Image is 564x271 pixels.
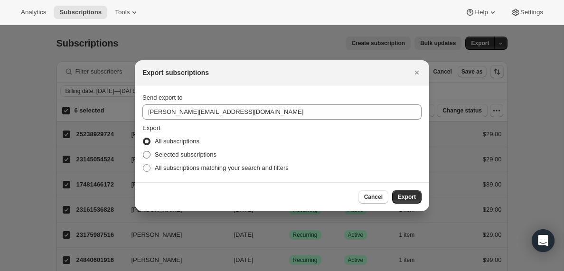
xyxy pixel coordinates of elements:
span: Help [475,9,488,16]
h2: Export subscriptions [142,68,209,77]
span: All subscriptions matching your search and filters [155,164,289,171]
button: Subscriptions [54,6,107,19]
button: Close [410,66,423,79]
div: Open Intercom Messenger [532,229,555,252]
span: Settings [520,9,543,16]
span: Send export to [142,94,183,101]
button: Help [460,6,503,19]
span: Export [398,193,416,201]
span: All subscriptions [155,138,199,145]
span: Tools [115,9,130,16]
span: Selected subscriptions [155,151,216,158]
button: Export [392,190,422,204]
button: Tools [109,6,145,19]
span: Analytics [21,9,46,16]
span: Cancel [364,193,383,201]
span: Subscriptions [59,9,102,16]
button: Analytics [15,6,52,19]
button: Settings [505,6,549,19]
button: Cancel [358,190,388,204]
span: Export [142,124,160,131]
